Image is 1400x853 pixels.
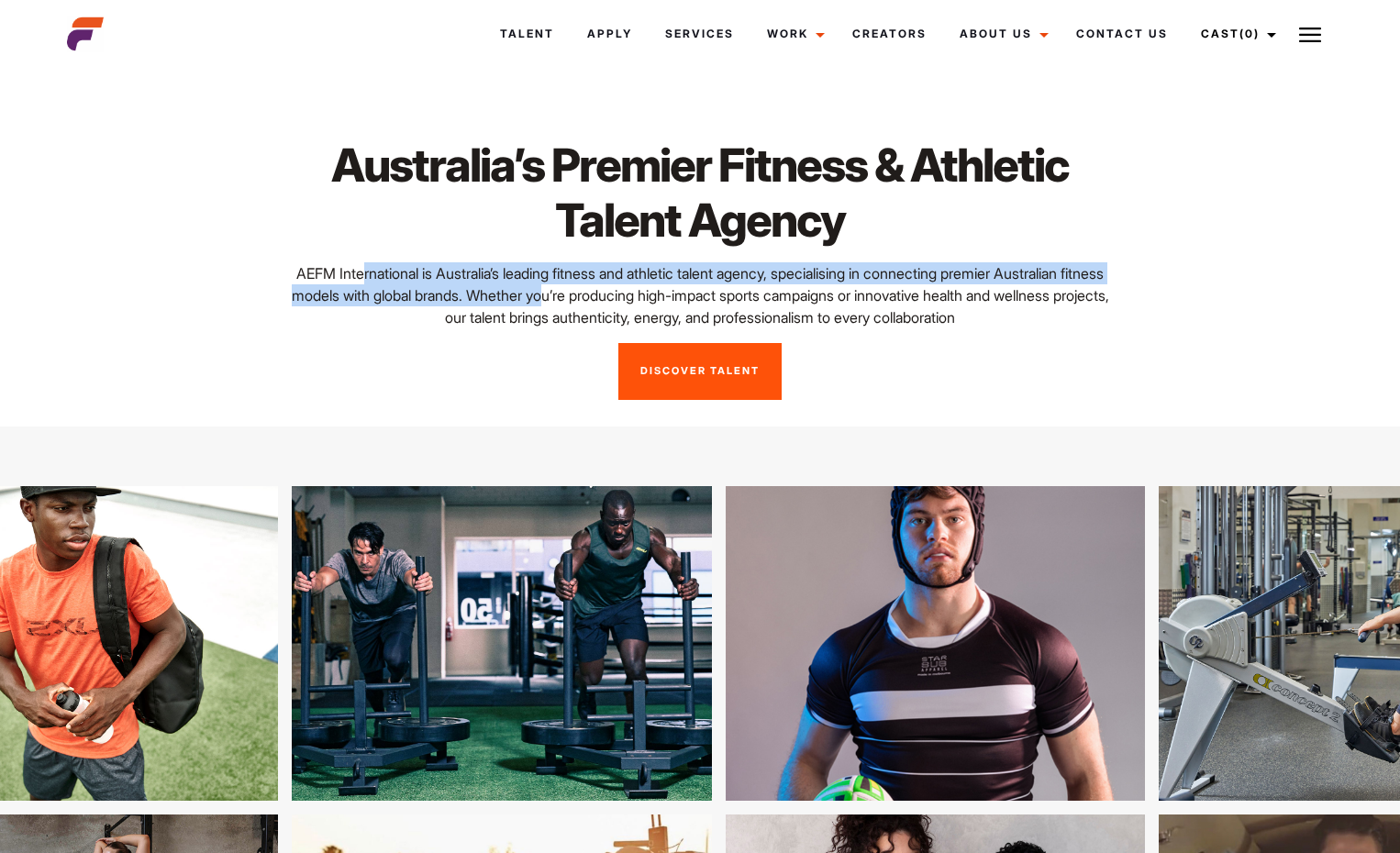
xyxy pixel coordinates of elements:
a: Creators [836,9,943,59]
span: (0) [1239,27,1260,40]
img: cropped-aefm-brand-fav-22-square.png [67,16,104,52]
a: Cast(0) [1184,9,1287,59]
img: 16 [220,486,640,801]
a: Apply [571,9,649,59]
a: Services [649,9,750,59]
p: AEFM International is Australia’s leading fitness and athletic talent agency, specialising in con... [282,262,1118,328]
a: Talent [483,9,571,59]
h1: Australia’s Premier Fitness & Athletic Talent Agency [282,138,1118,248]
img: Burger icon [1299,24,1321,46]
a: Discover Talent [618,343,782,400]
img: ljhhgd [654,486,1074,801]
a: Work [750,9,836,59]
a: About Us [943,9,1060,59]
a: Contact Us [1060,9,1184,59]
